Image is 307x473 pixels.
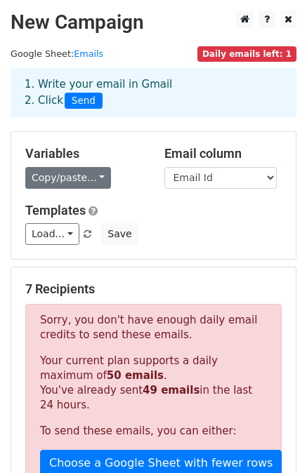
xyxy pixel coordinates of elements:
[40,313,267,342] p: Sorry, you don't have enough daily email credits to send these emails.
[14,76,293,109] div: 1. Write your email in Gmail 2. Click
[237,406,307,473] iframe: Chat Widget
[11,48,103,59] small: Google Sheet:
[25,281,282,297] h5: 7 Recipients
[11,11,296,34] h2: New Campaign
[107,369,164,382] strong: 50 emails
[25,203,86,218] a: Templates
[40,424,267,439] p: To send these emails, you can either:
[101,223,138,245] button: Save
[25,146,143,161] h5: Variables
[197,46,296,62] span: Daily emails left: 1
[40,354,267,413] p: Your current plan supports a daily maximum of . You've already sent in the last 24 hours.
[164,146,282,161] h5: Email column
[25,223,79,245] a: Load...
[143,384,200,397] strong: 49 emails
[197,48,296,59] a: Daily emails left: 1
[74,48,103,59] a: Emails
[25,167,111,189] a: Copy/paste...
[65,93,103,109] span: Send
